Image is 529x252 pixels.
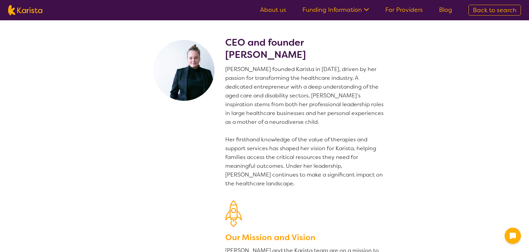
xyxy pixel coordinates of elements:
[225,37,386,61] h2: CEO and founder [PERSON_NAME]
[302,6,369,14] a: Funding Information
[225,200,242,227] img: Our Mission
[468,5,521,16] a: Back to search
[225,231,386,244] h3: Our Mission and Vision
[260,6,286,14] a: About us
[8,5,42,15] img: Karista logo
[439,6,452,14] a: Blog
[385,6,423,14] a: For Providers
[225,65,386,188] p: [PERSON_NAME] founded Karista in [DATE], driven by her passion for transforming the healthcare in...
[473,6,516,14] span: Back to search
